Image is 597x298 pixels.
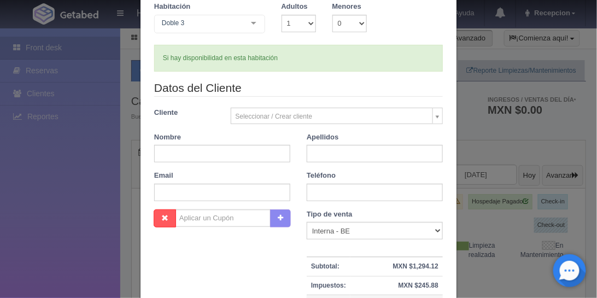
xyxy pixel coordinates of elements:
strong: MXN $245.88 [399,282,438,289]
label: Tipo de venta [307,209,353,220]
div: Si hay disponibilidad en esta habitación [154,45,443,72]
span: Doble 3 [159,17,243,28]
label: Adultos [282,2,308,12]
a: Seleccionar / Crear cliente [231,108,443,124]
legend: Datos del Cliente [154,80,443,97]
label: Teléfono [307,171,336,181]
label: Menores [332,2,361,12]
th: Subtotal: [307,257,350,276]
label: Cliente [146,108,223,118]
strong: MXN $1,294.12 [393,262,438,270]
input: Aplicar un Cupón [175,209,271,227]
label: Email [154,171,173,181]
th: Impuestos: [307,276,350,295]
label: Habitación [154,2,190,12]
label: Nombre [154,132,181,143]
label: Apellidos [307,132,339,143]
span: Seleccionar / Crear cliente [236,108,429,125]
